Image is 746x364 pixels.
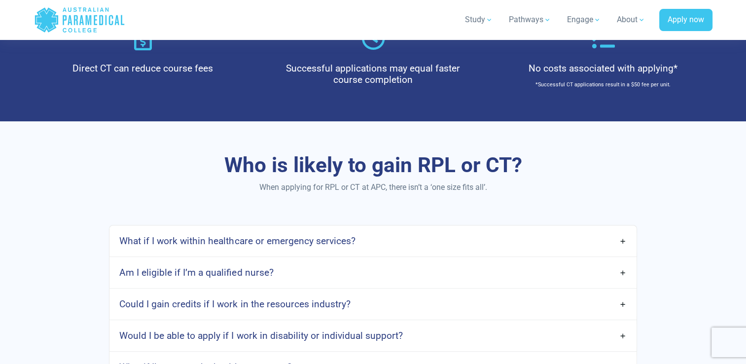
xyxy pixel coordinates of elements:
a: What if I work within healthcare or emergency services? [109,229,636,253]
a: About [611,6,651,34]
h4: Would I be able to apply if I work in disability or individual support? [119,330,402,341]
a: Could I gain credits if I work in the resources industry? [109,292,636,316]
a: Engage [561,6,607,34]
h4: No costs associated with applying* [502,63,705,74]
h4: Successful applications may equal faster course completion [272,63,474,85]
a: Australian Paramedical College [34,4,125,36]
a: Would I be able to apply if I work in disability or individual support? [109,324,636,347]
h4: What if I work within healthcare or emergency services? [119,235,355,247]
a: Pathways [503,6,557,34]
p: When applying for RPL or CT at APC, there isn’t a ‘one size fits all’. [85,182,662,193]
h4: Direct CT can reduce course fees [42,63,245,74]
span: *Successful CT applications result in a $50 fee per unit. [535,81,671,88]
h4: Am I eligible if I’m a qualified nurse? [119,267,273,278]
a: Am I eligible if I’m a qualified nurse? [109,261,636,284]
h3: Who is likely to gain RPL or CT? [85,153,662,178]
a: Study [459,6,499,34]
a: Apply now [659,9,712,32]
h4: Could I gain credits if I work in the resources industry? [119,298,350,310]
